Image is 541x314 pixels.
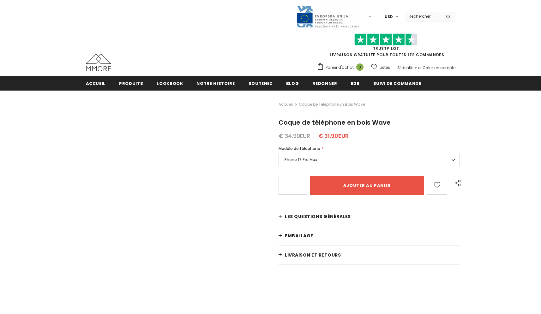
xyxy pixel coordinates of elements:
span: Blog [286,80,299,86]
span: USD [385,14,393,20]
a: B2B [351,76,360,90]
span: Livraison et retours [285,252,341,258]
a: Listes [371,62,390,73]
a: Panier d'achat 0 [317,63,367,72]
a: S'identifier [397,65,417,70]
label: iPhone 17 Pro Max [279,154,460,166]
a: Livraison et retours [279,246,460,264]
a: Redonner [312,76,337,90]
a: EMBALLAGE [279,226,460,245]
img: Javni Razpis [296,5,359,28]
a: Lookbook [157,76,183,90]
span: soutenez [249,80,273,86]
span: Redonner [312,80,337,86]
span: LIVRAISON GRATUITE POUR TOUTES LES COMMANDES [317,36,455,57]
span: Coque de téléphone en bois Wave [279,118,391,127]
span: Listes [380,64,390,71]
span: Notre histoire [196,80,235,86]
span: Les questions générales [285,213,351,220]
span: Coque de téléphone en bois Wave [299,101,365,108]
img: Cas MMORE [86,54,111,71]
a: Produits [119,76,143,90]
input: Search Site [405,12,441,21]
a: Blog [286,76,299,90]
a: Accueil [279,101,293,108]
span: Panier d'achat [326,64,354,71]
a: Créez un compte [423,65,455,70]
span: Lookbook [157,80,183,86]
a: Javni Razpis [296,14,359,19]
span: EMBALLAGE [285,233,313,239]
span: B2B [351,80,360,86]
a: soutenez [249,76,273,90]
a: Notre histoire [196,76,235,90]
span: Suivi de commande [373,80,421,86]
span: Accueil [86,80,106,86]
img: Faites confiance aux étoiles pilotes [354,33,418,46]
a: Accueil [86,76,106,90]
span: Produits [119,80,143,86]
span: or [418,65,422,70]
a: TrustPilot [373,46,399,51]
a: Les questions générales [279,207,460,226]
a: Suivi de commande [373,76,421,90]
span: € 34.90EUR [279,132,310,140]
span: Modèle de téléphone [279,146,320,151]
input: Ajouter au panier [310,176,424,195]
span: € 31.90EUR [318,132,349,140]
span: 0 [356,63,364,71]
